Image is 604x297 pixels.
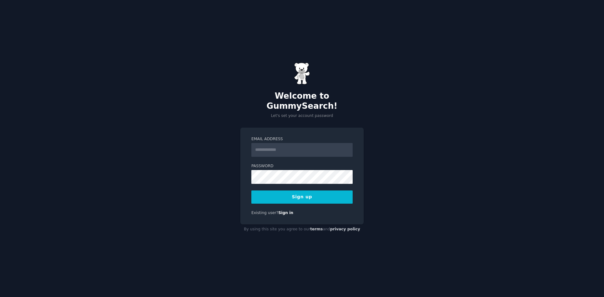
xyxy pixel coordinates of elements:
button: Sign up [251,190,353,204]
a: Sign in [278,211,294,215]
label: Email Address [251,136,353,142]
h2: Welcome to GummySearch! [240,91,364,111]
label: Password [251,163,353,169]
a: terms [310,227,323,231]
a: privacy policy [330,227,360,231]
img: Gummy Bear [294,63,310,85]
div: By using this site you agree to our and [240,224,364,234]
p: Let's set your account password [240,113,364,119]
span: Existing user? [251,211,278,215]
